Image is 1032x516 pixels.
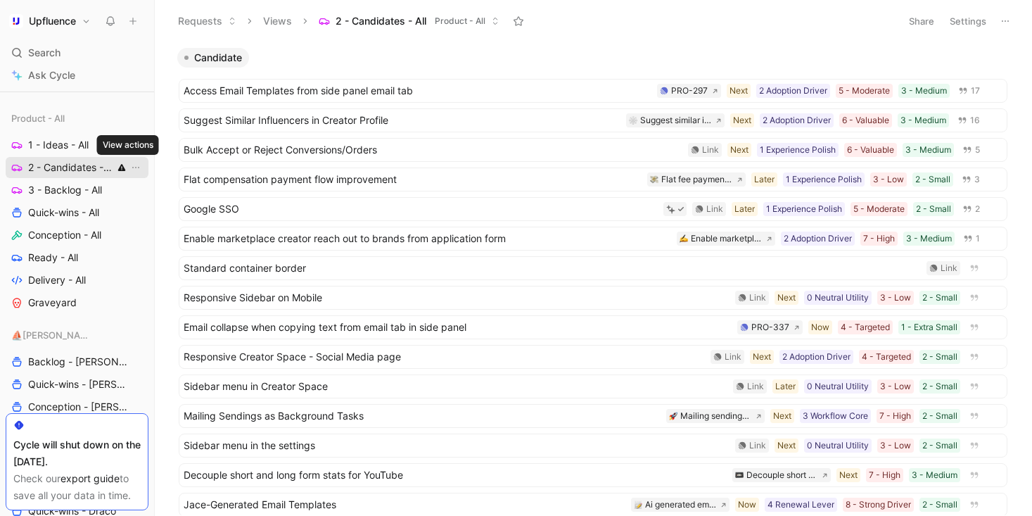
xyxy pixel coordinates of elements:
div: 0 Neutral Utility [807,291,869,305]
img: 📝 [634,501,642,509]
a: 2 - Candidates - AllView actions [6,157,148,178]
button: Views [257,11,298,32]
span: Conception - [PERSON_NAME] [28,400,132,414]
div: 1 Experience Polish [760,143,836,157]
div: 6 - Valuable [847,143,894,157]
div: Link [941,261,957,275]
span: Product - All [435,14,485,28]
div: Later [734,202,755,216]
span: 2 - Candidates - All [336,14,426,28]
span: Flat compensation payment flow improvement [184,171,642,188]
span: Backlog - [PERSON_NAME] [28,355,132,369]
a: Bulk Accept or Reject Conversions/Orders3 - Medium6 - Valuable1 Experience PolishNextLink5 [179,138,1007,162]
div: 3 - Low [880,439,911,453]
div: 3 Workflow Core [803,409,868,423]
img: 🚀 [669,412,677,420]
button: View actions [129,161,143,175]
span: 5 [975,146,980,154]
div: 0 Neutral Utility [807,439,869,453]
div: 3 - Low [873,172,904,187]
div: 2 - Small [916,202,951,216]
span: 17 [971,87,980,95]
div: 4 Renewal Lever [767,498,834,512]
span: Product - All [11,111,65,125]
a: Delivery - All [6,270,148,291]
div: 2 Adoption Driver [784,232,852,246]
span: Quick-wins - All [28,206,99,220]
span: Enable marketplace creator reach out to brands from application form [184,230,671,247]
div: 5 - Moderate [839,84,890,98]
span: Responsive Creator Space - Social Media page [184,348,705,365]
div: Later [775,379,796,394]
div: Next [733,113,751,127]
div: PRO-337 [751,320,789,334]
div: Ai generated email templates [645,498,716,512]
div: Next [777,439,796,453]
a: Sidebar menu in the settings2 - Small3 - Low0 Neutral UtilityNextLink [179,434,1007,458]
span: 3 [974,175,980,184]
span: Decouple short and long form stats for YouTube [184,467,727,484]
span: Ask Cycle [28,67,75,84]
div: 2 Adoption Driver [763,113,831,127]
button: Share [903,11,941,31]
div: Suggest similar influencers in creator profile [640,113,711,127]
div: 0 Neutral Utility [807,379,869,394]
button: 2 [960,201,983,217]
button: 5 [960,142,983,158]
span: 2 - Candidates - All [28,161,112,175]
div: Link [702,143,719,157]
div: Decouple short and long form stats for youtube [746,468,817,482]
div: 3 - Medium [901,84,947,98]
div: 4 - Targeted [841,320,890,334]
div: Now [738,498,756,512]
div: Next [730,143,748,157]
h1: Upfluence [29,15,76,27]
div: Next [773,409,791,423]
div: 8 - Strong Driver [846,498,911,512]
div: 2 - Small [922,498,957,512]
a: Decouple short and long form stats for YouTube3 - Medium7 - HighNext📼Decouple short and long form... [179,463,1007,487]
div: Next [730,84,748,98]
span: Graveyard [28,296,77,310]
div: 7 - High [863,232,895,246]
div: Product - All1 - Ideas - All2 - Candidates - AllView actions3 - Backlog - AllQuick-wins - AllConc... [6,108,148,313]
div: 1 Experience Polish [766,202,842,216]
div: 5 - Moderate [853,202,905,216]
div: 2 Adoption Driver [759,84,827,98]
span: Quick-wins - [PERSON_NAME] [28,377,132,391]
span: Access Email Templates from side panel email tab [184,82,651,99]
a: Quick-wins - All [6,202,148,223]
div: 2 - Small [922,439,957,453]
a: export guide [60,472,120,484]
div: 7 - High [869,468,900,482]
div: Link [706,202,723,216]
span: Search [28,44,60,61]
div: 2 - Small [922,350,957,364]
span: Mailing Sendings as Background Tasks [184,408,661,424]
div: 3 - Medium [905,143,951,157]
div: 2 - Small [915,172,950,187]
div: PRO-297 [671,84,708,98]
div: 1 Experience Polish [786,172,862,187]
span: Responsive Sidebar on Mobile [184,289,730,306]
div: 2 - Small [922,291,957,305]
span: 3 - Backlog - All [28,183,102,197]
div: ⛵️[PERSON_NAME]Backlog - [PERSON_NAME]Quick-wins - [PERSON_NAME]Conception - [PERSON_NAME]Planifi... [6,325,148,440]
a: Conception - [PERSON_NAME] [6,396,148,417]
div: Next [777,291,796,305]
div: 3 - Low [880,379,911,394]
div: Flat fee payment flow improvement [661,172,732,187]
div: 3 - Medium [900,113,946,127]
a: 3 - Backlog - All [6,180,148,201]
span: 1 - Ideas - All [28,138,89,152]
img: ✍️ [680,234,688,243]
a: Suggest Similar Influencers in Creator Profile3 - Medium6 - Valuable2 Adoption DriverNext🕸️Sugges... [179,108,1007,132]
span: Sidebar menu in the settings [184,437,730,454]
div: 3 - Medium [912,468,957,482]
button: 1 [960,231,983,246]
a: Mailing Sendings as Background Tasks2 - Small7 - High3 Workflow CoreNext🚀Mailing sendings as back... [179,404,1007,428]
div: Check our to save all your data in time. [13,470,141,504]
span: Candidate [194,51,242,65]
button: 2 - Candidates - AllProduct - All [312,11,506,32]
div: Now [811,320,829,334]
